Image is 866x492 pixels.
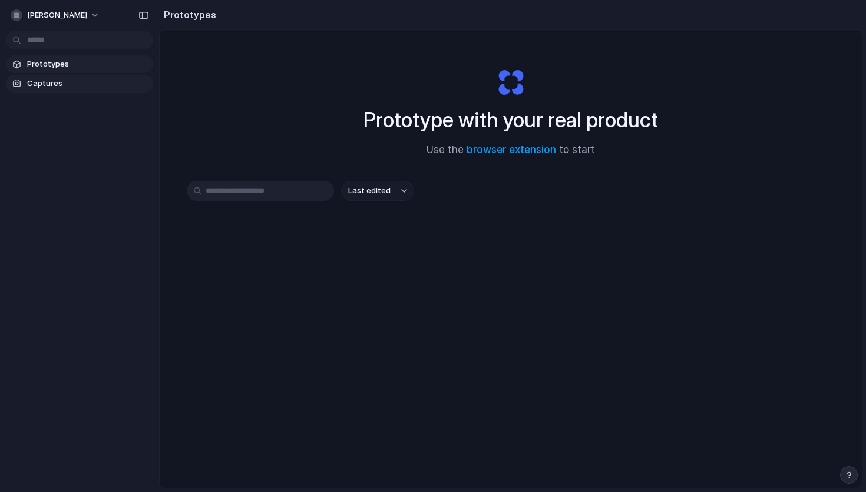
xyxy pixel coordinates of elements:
[427,143,595,158] span: Use the to start
[27,78,148,90] span: Captures
[348,185,391,197] span: Last edited
[363,104,658,136] h1: Prototype with your real product
[6,75,153,93] a: Captures
[27,58,148,70] span: Prototypes
[6,6,105,25] button: [PERSON_NAME]
[159,8,216,22] h2: Prototypes
[341,181,414,201] button: Last edited
[467,144,556,156] a: browser extension
[6,55,153,73] a: Prototypes
[27,9,87,21] span: [PERSON_NAME]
